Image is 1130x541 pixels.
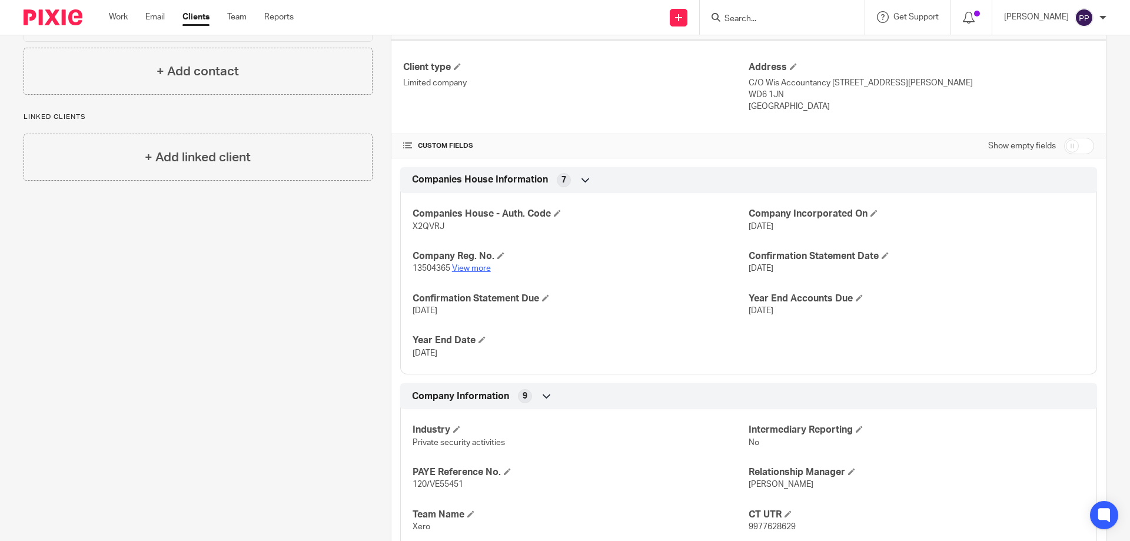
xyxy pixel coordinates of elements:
[413,349,437,357] span: [DATE]
[723,14,829,25] input: Search
[412,390,509,403] span: Company Information
[749,264,773,273] span: [DATE]
[749,250,1085,263] h4: Confirmation Statement Date
[413,208,749,220] h4: Companies House - Auth. Code
[413,424,749,436] h4: Industry
[403,61,749,74] h4: Client type
[413,334,749,347] h4: Year End Date
[749,509,1085,521] h4: CT UTR
[1075,8,1094,27] img: svg%3E
[413,509,749,521] h4: Team Name
[749,424,1085,436] h4: Intermediary Reporting
[749,523,796,531] span: 9977628629
[749,89,1094,101] p: WD6 1JN
[561,174,566,186] span: 7
[157,62,239,81] h4: + Add contact
[413,264,450,273] span: 13504365
[523,390,527,402] span: 9
[145,11,165,23] a: Email
[749,61,1094,74] h4: Address
[749,293,1085,305] h4: Year End Accounts Due
[24,112,373,122] p: Linked clients
[403,77,749,89] p: Limited company
[749,77,1094,89] p: C/O Wis Accountancy [STREET_ADDRESS][PERSON_NAME]
[749,466,1085,479] h4: Relationship Manager
[227,11,247,23] a: Team
[413,293,749,305] h4: Confirmation Statement Due
[893,13,939,21] span: Get Support
[413,250,749,263] h4: Company Reg. No.
[413,439,505,447] span: Private security activities
[413,523,430,531] span: Xero
[749,307,773,315] span: [DATE]
[413,466,749,479] h4: PAYE Reference No.
[412,174,548,186] span: Companies House Information
[749,223,773,231] span: [DATE]
[749,208,1085,220] h4: Company Incorporated On
[145,148,251,167] h4: + Add linked client
[403,141,749,151] h4: CUSTOM FIELDS
[749,101,1094,112] p: [GEOGRAPHIC_DATA]
[749,480,813,489] span: [PERSON_NAME]
[413,223,444,231] span: X2QVRJ
[413,480,463,489] span: 120/VE55451
[988,140,1056,152] label: Show empty fields
[749,439,759,447] span: No
[1004,11,1069,23] p: [PERSON_NAME]
[452,264,491,273] a: View more
[264,11,294,23] a: Reports
[109,11,128,23] a: Work
[24,9,82,25] img: Pixie
[413,307,437,315] span: [DATE]
[182,11,210,23] a: Clients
